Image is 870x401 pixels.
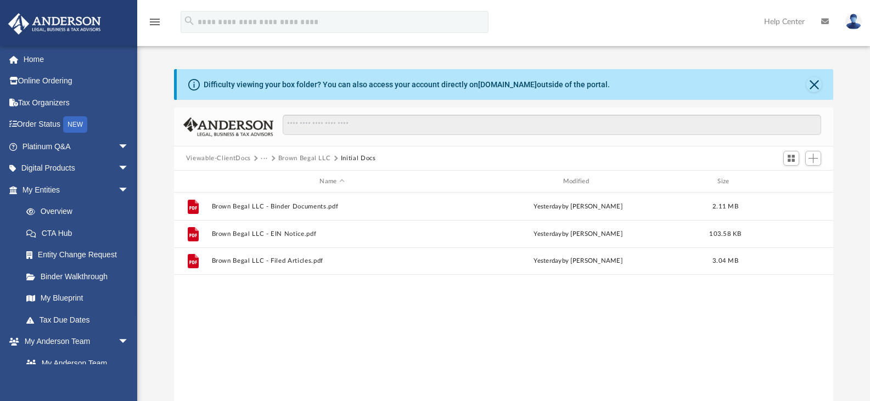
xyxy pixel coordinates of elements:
[118,135,140,158] span: arrow_drop_down
[8,92,145,114] a: Tax Organizers
[805,151,822,166] button: Add
[845,14,862,30] img: User Pic
[211,230,452,238] button: Brown Begal LLC - EIN Notice.pdf
[118,157,140,180] span: arrow_drop_down
[457,229,698,239] div: by [PERSON_NAME]
[457,177,699,187] div: Modified
[15,309,145,331] a: Tax Due Dates
[457,202,698,212] div: by [PERSON_NAME]
[478,80,537,89] a: [DOMAIN_NAME]
[15,266,145,287] a: Binder Walkthrough
[806,77,822,92] button: Close
[118,179,140,201] span: arrow_drop_down
[261,154,268,163] button: ···
[148,15,161,29] i: menu
[15,244,145,266] a: Entity Change Request
[211,257,452,264] button: Brown Begal LLC - Filed Articles.pdf
[63,116,87,133] div: NEW
[15,201,145,223] a: Overview
[457,256,698,266] div: by [PERSON_NAME]
[5,13,104,35] img: Anderson Advisors Platinum Portal
[278,154,331,163] button: Brown Begal LLC
[8,70,145,92] a: Online Ordering
[534,258,562,264] span: yesterday
[712,258,738,264] span: 3.04 MB
[8,179,145,201] a: My Entitiesarrow_drop_down
[183,15,195,27] i: search
[186,154,251,163] button: Viewable-ClientDocs
[8,48,145,70] a: Home
[703,177,747,187] div: Size
[783,151,800,166] button: Switch to Grid View
[179,177,206,187] div: id
[15,352,134,374] a: My Anderson Team
[8,114,145,136] a: Order StatusNEW
[8,135,145,157] a: Platinum Q&Aarrow_drop_down
[15,287,140,309] a: My Blueprint
[341,154,376,163] button: Initial Docs
[204,79,610,91] div: Difficulty viewing your box folder? You can also access your account directly on outside of the p...
[8,331,140,353] a: My Anderson Teamarrow_drop_down
[534,231,562,237] span: yesterday
[712,204,738,210] span: 2.11 MB
[283,115,821,135] input: Search files and folders
[752,177,829,187] div: id
[8,157,145,179] a: Digital Productsarrow_drop_down
[211,177,452,187] div: Name
[709,231,741,237] span: 103.58 KB
[211,203,452,210] button: Brown Begal LLC - Binder Documents.pdf
[534,204,562,210] span: yesterday
[118,331,140,353] span: arrow_drop_down
[148,21,161,29] a: menu
[15,222,145,244] a: CTA Hub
